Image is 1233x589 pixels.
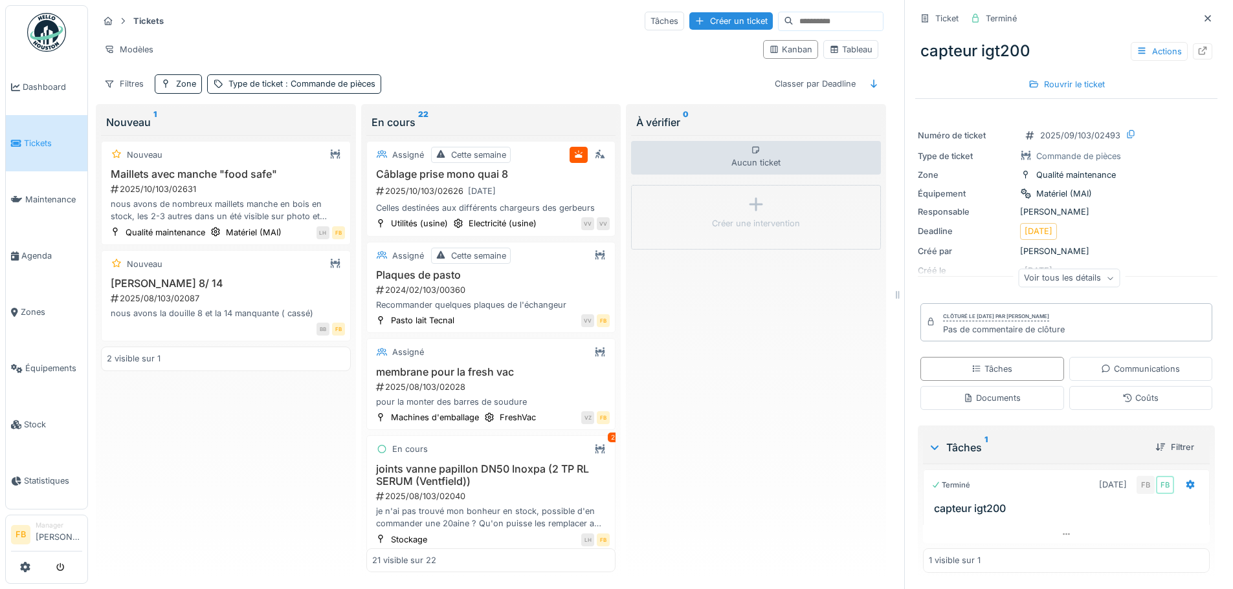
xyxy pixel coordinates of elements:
[375,381,610,393] div: 2025/08/103/02028
[6,115,87,171] a: Tickets
[935,12,959,25] div: Ticket
[126,226,205,239] div: Qualité maintenance
[1018,269,1120,288] div: Voir tous les détails
[963,392,1021,404] div: Documents
[1036,150,1121,162] div: Commande de pièces
[469,217,537,230] div: Electricité (usine)
[98,74,150,93] div: Filtres
[375,490,610,502] div: 2025/08/103/02040
[23,81,82,93] span: Dashboard
[391,217,448,230] div: Utilités (usine)
[391,314,454,327] div: Pasto lait Tecnal
[943,323,1065,336] div: Pas de commentaire de clôture
[107,277,345,290] h3: [PERSON_NAME] 8/ 14
[918,206,1015,218] div: Responsable
[918,225,1015,237] div: Deadline
[934,502,1204,515] h3: capteur igt200
[418,114,428,130] sup: 22
[176,78,196,90] div: Zone
[6,171,87,228] a: Maintenance
[226,226,282,239] div: Matériel (MAI)
[6,284,87,340] a: Zones
[918,129,1015,142] div: Numéro de ticket
[6,396,87,453] a: Stock
[581,533,594,546] div: LH
[1099,478,1127,491] div: [DATE]
[918,245,1015,257] div: Créé par
[972,363,1012,375] div: Tâches
[918,150,1015,162] div: Type de ticket
[392,443,428,455] div: En cours
[597,411,610,424] div: FB
[372,114,611,130] div: En cours
[392,346,424,358] div: Assigné
[500,411,536,423] div: FreshVac
[36,520,82,530] div: Manager
[451,149,506,161] div: Cette semaine
[36,520,82,548] li: [PERSON_NAME]
[986,12,1017,25] div: Terminé
[27,13,66,52] img: Badge_color-CXgf-gQk.svg
[25,362,82,374] span: Équipements
[107,198,345,222] div: nous avons de nombreux maillets manche en bois en stock, les 2-3 autres dans un été visible sur p...
[581,217,594,230] div: VV
[6,59,87,115] a: Dashboard
[597,314,610,327] div: FB
[392,149,424,161] div: Assigné
[372,269,610,281] h3: Plaques de pasto
[372,366,610,378] h3: membrane pour la fresh vac
[1036,169,1116,181] div: Qualité maintenance
[1101,363,1180,375] div: Communications
[283,79,375,89] span: : Commande de pièces
[372,463,610,487] h3: joints vanne papillon DN50 Inoxpa (2 TP RL SERUM (Ventfield))
[109,183,345,195] div: 2025/10/103/02631
[98,40,159,59] div: Modèles
[24,137,82,149] span: Tickets
[372,505,610,530] div: je n'ai pas trouvé mon bonheur en stock, possible d'en commander une 20aine ? Qu'on puisse les re...
[11,520,82,552] a: FB Manager[PERSON_NAME]
[107,352,161,365] div: 2 visible sur 1
[332,323,345,336] div: FB
[11,525,30,544] li: FB
[918,206,1215,218] div: [PERSON_NAME]
[931,480,970,491] div: Terminé
[631,141,881,175] div: Aucun ticket
[943,312,1049,321] div: Clôturé le [DATE] par [PERSON_NAME]
[24,475,82,487] span: Statistiques
[1036,187,1092,200] div: Matériel (MAI)
[451,250,506,262] div: Cette semaine
[128,15,169,27] strong: Tickets
[21,250,82,262] span: Agenda
[1131,42,1188,61] div: Actions
[468,185,496,197] div: [DATE]
[375,183,610,199] div: 2025/10/103/02626
[829,43,872,56] div: Tableau
[391,533,427,546] div: Stockage
[1023,76,1110,93] div: Rouvrir le ticket
[1122,392,1159,404] div: Coûts
[1150,438,1199,456] div: Filtrer
[392,250,424,262] div: Assigné
[636,114,876,130] div: À vérifier
[1040,129,1120,142] div: 2025/09/103/02493
[769,43,812,56] div: Kanban
[918,245,1215,257] div: [PERSON_NAME]
[127,149,162,161] div: Nouveau
[25,193,82,206] span: Maintenance
[984,440,988,455] sup: 1
[317,226,329,239] div: LH
[6,453,87,509] a: Statistiques
[918,169,1015,181] div: Zone
[372,554,436,566] div: 21 visible sur 22
[372,299,610,311] div: Recommander quelques plaques de l'échangeur
[918,187,1015,200] div: Équipement
[581,411,594,424] div: VZ
[597,533,610,546] div: FB
[769,74,861,93] div: Classer par Deadline
[915,34,1217,68] div: capteur igt200
[372,202,610,214] div: Celles destinées aux différents chargeurs des gerbeurs
[21,306,82,318] span: Zones
[106,114,346,130] div: Nouveau
[107,307,345,319] div: nous avons la douille 8 et la 14 manquante ( cassé)
[1025,225,1052,237] div: [DATE]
